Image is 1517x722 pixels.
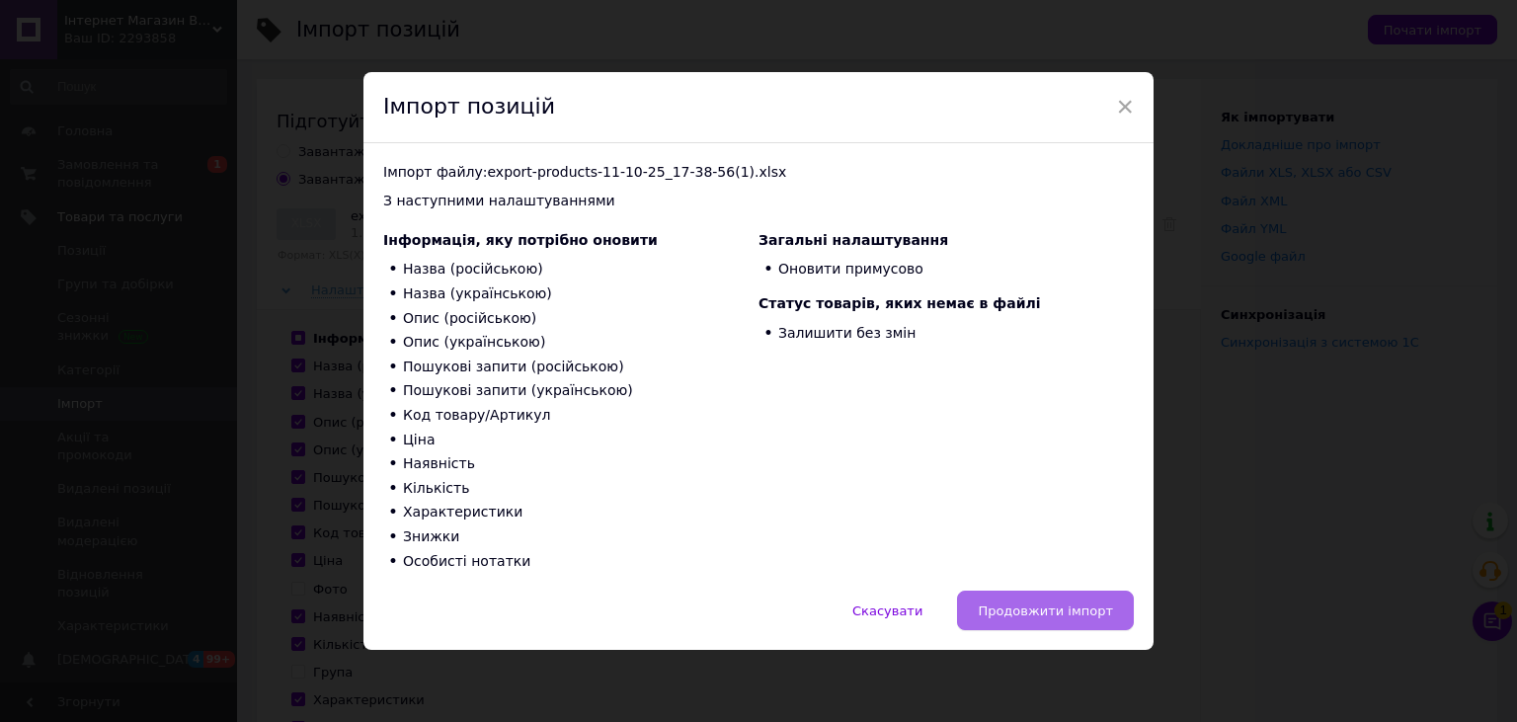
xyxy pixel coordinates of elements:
[383,428,758,452] li: Ціна
[852,603,922,618] span: Скасувати
[832,591,943,630] button: Скасувати
[383,501,758,525] li: Характеристики
[383,452,758,477] li: Наявність
[758,232,948,248] span: Загальні налаштування
[758,295,1041,311] span: Статус товарів, яких немає в файлі
[383,379,758,404] li: Пошукові запити (українською)
[383,258,758,282] li: Назва (російською)
[758,321,1134,346] li: Залишити без змін
[383,403,758,428] li: Код товару/Артикул
[383,355,758,379] li: Пошукові запити (російською)
[978,603,1113,618] span: Продовжити імпорт
[383,282,758,307] li: Назва (українською)
[383,306,758,331] li: Опис (російською)
[383,163,1134,183] div: Імпорт файлу: export-products-11-10-25_17-38-56(1).xlsx
[383,331,758,356] li: Опис (українською)
[1116,90,1134,123] span: ×
[383,232,658,248] span: Інформація, яку потрібно оновити
[383,549,758,574] li: Особисті нотатки
[363,72,1154,143] div: Імпорт позицій
[383,476,758,501] li: Кількість
[383,524,758,549] li: Знижки
[957,591,1134,630] button: Продовжити імпорт
[383,192,1134,211] div: З наступними налаштуваннями
[758,258,1134,282] li: Оновити примусово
